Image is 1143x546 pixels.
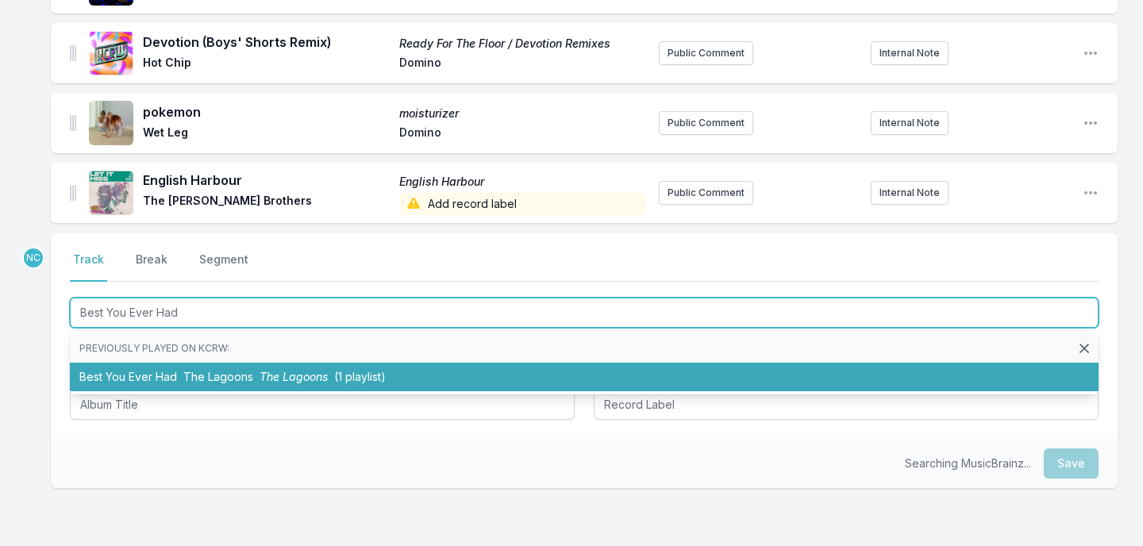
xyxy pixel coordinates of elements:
[143,193,390,215] span: The [PERSON_NAME] Brothers
[70,334,1099,363] li: Previously played on KCRW:
[399,55,646,74] span: Domino
[399,174,646,190] span: English Harbour
[871,41,949,65] button: Internal Note
[143,171,390,190] span: English Harbour
[594,390,1099,420] input: Record Label
[70,390,575,420] input: Album Title
[143,33,390,52] span: Devotion (Boys' Shorts Remix)
[1083,115,1099,131] button: Open playlist item options
[183,370,253,383] span: The Lagoons
[399,193,646,215] span: Add record label
[89,101,133,145] img: moisturizer
[70,115,76,131] img: Drag Handle
[905,456,1031,471] p: Searching MusicBrainz...
[143,102,390,121] span: pokemon
[143,55,390,74] span: Hot Chip
[70,185,76,201] img: Drag Handle
[70,363,1099,391] li: Best You Ever Had
[659,111,753,135] button: Public Comment
[133,252,171,282] button: Break
[89,31,133,75] img: Ready For The Floor / Devotion Remixes
[70,252,107,282] button: Track
[871,181,949,205] button: Internal Note
[399,106,646,121] span: moisturizer
[334,370,386,383] span: (1 playlist)
[659,41,753,65] button: Public Comment
[196,252,252,282] button: Segment
[260,370,328,383] span: The Lagoons
[399,36,646,52] span: Ready For The Floor / Devotion Remixes
[1083,45,1099,61] button: Open playlist item options
[89,171,133,215] img: English Harbour
[143,125,390,144] span: Wet Leg
[70,45,76,61] img: Drag Handle
[70,298,1099,328] input: Track Title
[22,247,44,269] p: Novena Carmel
[1044,448,1099,479] button: Save
[1083,185,1099,201] button: Open playlist item options
[399,125,646,144] span: Domino
[871,111,949,135] button: Internal Note
[659,181,753,205] button: Public Comment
